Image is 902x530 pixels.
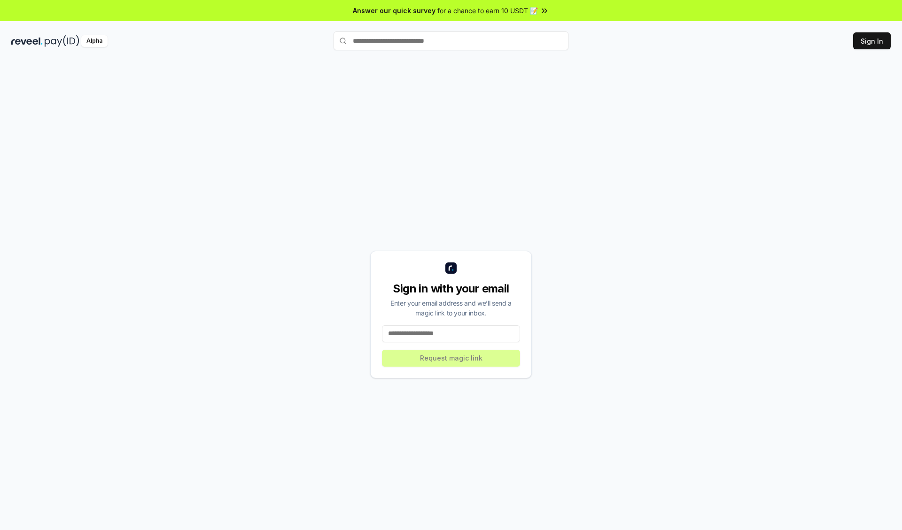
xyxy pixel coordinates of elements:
div: Sign in with your email [382,281,520,296]
button: Sign In [853,32,891,49]
img: reveel_dark [11,35,43,47]
div: Alpha [81,35,108,47]
span: for a chance to earn 10 USDT 📝 [437,6,538,15]
img: pay_id [45,35,79,47]
span: Answer our quick survey [353,6,435,15]
img: logo_small [445,262,457,274]
div: Enter your email address and we’ll send a magic link to your inbox. [382,298,520,318]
